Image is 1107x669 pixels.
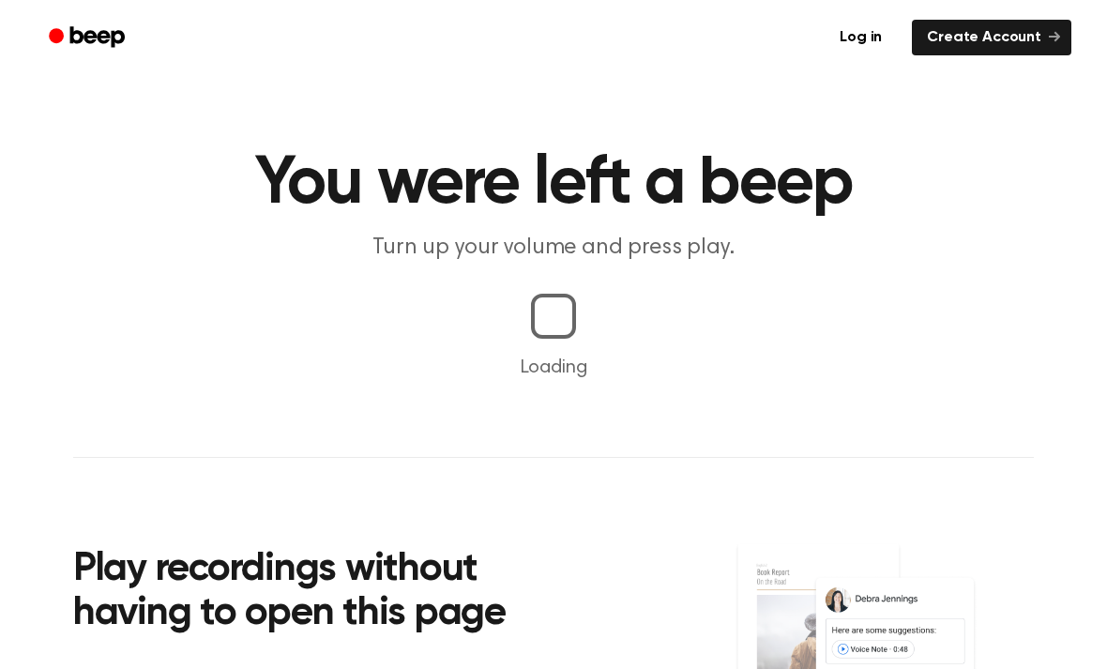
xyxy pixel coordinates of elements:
[912,20,1071,55] a: Create Account
[821,16,901,59] a: Log in
[73,150,1034,218] h1: You were left a beep
[23,354,1084,382] p: Loading
[73,548,579,637] h2: Play recordings without having to open this page
[193,233,914,264] p: Turn up your volume and press play.
[36,20,142,56] a: Beep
